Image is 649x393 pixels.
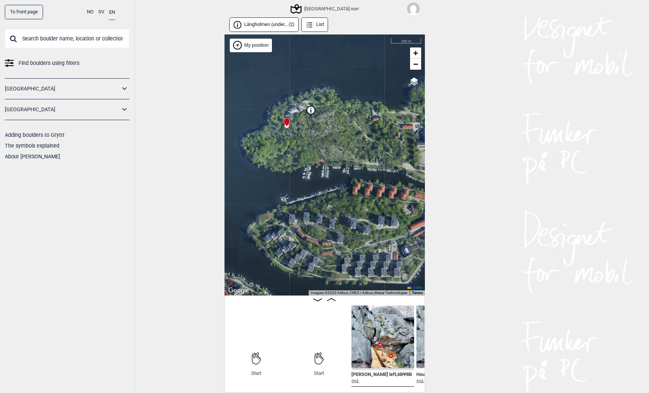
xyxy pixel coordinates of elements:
[416,378,450,385] p: Stå.
[5,143,59,149] a: The symbols explained
[410,47,421,59] a: Zoom in
[413,59,418,69] span: −
[5,58,130,69] a: Find boulders using filters
[226,286,251,295] img: Google
[5,104,120,115] a: [GEOGRAPHIC_DATA]
[413,48,418,57] span: +
[407,285,423,290] a: Leaflet
[5,5,43,19] a: To front page
[391,38,421,44] div: 100 m
[301,17,328,32] button: List
[19,58,79,69] span: Find boulders using filters
[407,73,421,90] a: Layers
[98,5,104,19] button: SV
[109,5,115,20] button: EN
[87,5,94,19] button: NO
[416,370,450,377] span: Houdini , 7B+ Ψ 8B
[5,83,120,94] a: [GEOGRAPHIC_DATA]
[311,291,407,295] span: Imagery ©2025 Airbus, CNES / Airbus, Maxar Technologies
[292,4,359,13] div: [GEOGRAPHIC_DATA] norr
[229,38,272,53] div: Show my position
[407,3,420,15] img: User fallback1
[351,378,412,385] p: Stå.
[351,306,414,368] img: Houdini left
[351,370,412,377] span: [PERSON_NAME] left , 6B Ψ 8B
[314,370,324,377] span: Start
[412,291,423,295] a: Terms (opens in new tab)
[251,370,261,377] span: Start
[416,306,479,368] img: Houdini
[5,132,65,138] a: Adding boulders to Gryttr
[5,29,130,48] input: Search boulder name, location or collection
[229,17,299,32] button: Långholmen (under... (2)
[410,59,421,70] a: Zoom out
[5,153,60,159] a: About [PERSON_NAME]
[226,286,251,295] a: Open this area in Google Maps (opens a new window)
